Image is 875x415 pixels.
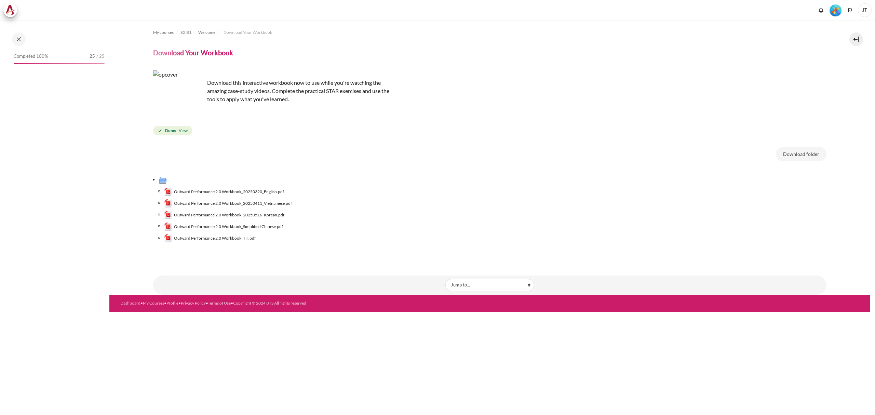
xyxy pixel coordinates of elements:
button: Languages [845,5,855,15]
span: Download Your Workbook [224,29,272,36]
a: My courses [153,28,174,37]
span: Outward Performance 2.0 Workbook_20250411_Vietnamese.pdf [174,200,292,206]
a: Dashboard [120,300,140,306]
span: JT [858,3,872,17]
img: Outward Performance 2.0 Workbook_TH.pdf [164,234,172,242]
div: 100% [14,63,105,64]
a: User menu [858,3,872,17]
a: Terms of Use [208,300,231,306]
img: Level #5 [830,4,842,16]
a: Architeck Architeck [3,3,21,17]
a: Outward Performance 2.0 Workbook_Simplified Chinese.pdfOutward Performance 2.0 Workbook_Simplifie... [164,223,283,231]
button: Download folder [776,147,826,161]
a: SG B1 [180,28,191,37]
h4: Download Your Workbook [153,48,233,57]
a: Outward Performance 2.0 Workbook_20250516_Korean.pdfOutward Performance 2.0 Workbook_20250516_Kor... [164,211,285,219]
img: Architeck [5,5,15,15]
a: Copyright © 2024 BTS All rights reserved [233,300,306,306]
a: My Courses [143,300,164,306]
a: Level #5 [827,4,844,16]
span: Outward Performance 2.0 Workbook_20250320_English.pdf [174,189,284,195]
a: Welcome! [198,28,217,37]
img: Outward Performance 2.0 Workbook_20250411_Vietnamese.pdf [164,199,172,207]
div: • • • • • [120,300,538,306]
nav: Navigation bar [153,27,826,38]
img: Outward Performance 2.0 Workbook_Simplified Chinese.pdf [164,223,172,231]
a: Download Your Workbook [224,28,272,37]
a: Privacy Policy [181,300,206,306]
a: Outward Performance 2.0 Workbook_TH.pdfOutward Performance 2.0 Workbook_TH.pdf [164,234,256,242]
span: Outward Performance 2.0 Workbook_Simplified Chinese.pdf [174,224,283,230]
span: 25 [90,53,95,60]
div: Show notification window with no new notifications [816,5,826,15]
span: My courses [153,29,174,36]
strong: Done: [165,128,176,134]
span: View [179,128,188,134]
a: Outward Performance 2.0 Workbook_20250320_English.pdfOutward Performance 2.0 Workbook_20250320_En... [164,188,284,196]
a: Outward Performance 2.0 Workbook_20250411_Vietnamese.pdfOutward Performance 2.0 Workbook_20250411... [164,199,292,207]
a: Profile [166,300,178,306]
div: Completion requirements for Download Your Workbook [153,124,194,137]
img: opcover [153,70,204,122]
img: Outward Performance 2.0 Workbook_20250516_Korean.pdf [164,211,172,219]
span: / 25 [96,53,105,60]
section: Content [109,20,870,295]
span: Welcome! [198,29,217,36]
span: Outward Performance 2.0 Workbook_20250516_Korean.pdf [174,212,284,218]
img: Outward Performance 2.0 Workbook_20250320_English.pdf [164,188,172,196]
span: Outward Performance 2.0 Workbook_TH.pdf [174,235,256,241]
p: Download this interactive workbook now to use while you're watching the amazing case-study videos... [153,70,392,103]
span: Completed 100% [14,53,48,60]
span: SG B1 [180,29,191,36]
